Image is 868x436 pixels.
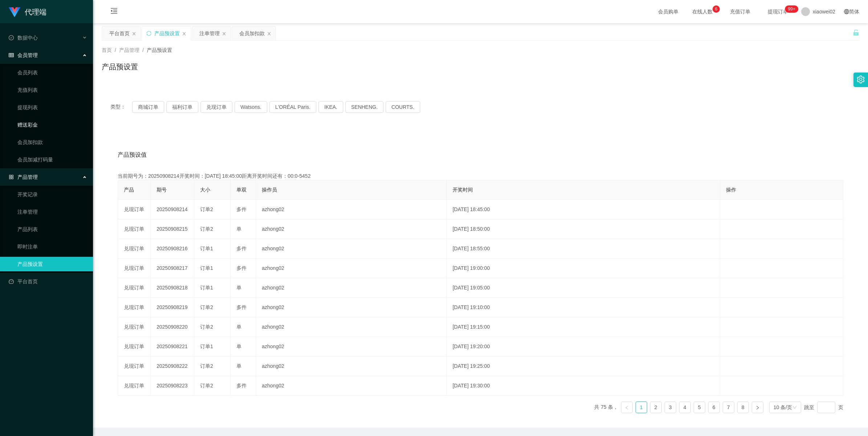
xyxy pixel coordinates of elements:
li: 1 [636,402,647,413]
td: 兑现订单 [118,278,151,298]
td: azhong02 [256,278,447,298]
td: azhong02 [256,376,447,396]
h1: 代理端 [25,0,46,24]
button: L'ORÉAL Paris. [269,101,316,113]
td: 兑现订单 [118,259,151,278]
div: 平台首页 [109,26,130,40]
span: 产品管理 [9,174,38,180]
span: 单 [236,344,242,349]
a: 代理端 [9,9,46,15]
a: 1 [636,402,647,413]
sup: 1109 [785,5,798,13]
td: 兑现订单 [118,337,151,357]
span: 产品 [124,187,134,193]
td: 兑现订单 [118,239,151,259]
td: 20250908217 [151,259,194,278]
sup: 6 [713,5,720,13]
li: 下一页 [752,402,763,413]
div: 跳至 页 [804,402,843,413]
span: 单 [236,363,242,369]
img: logo.9652507e.png [9,7,20,17]
h1: 产品预设置 [102,61,138,72]
span: 大小 [200,187,210,193]
button: COURTS. [386,101,420,113]
td: 兑现订单 [118,317,151,337]
span: / [142,47,144,53]
i: 图标: unlock [853,29,859,36]
li: 2 [650,402,662,413]
span: 在线人数 [689,9,716,14]
span: 数据中心 [9,35,38,41]
td: 兑现订单 [118,376,151,396]
i: 图标: menu-fold [102,0,126,24]
span: 类型： [110,101,132,113]
span: 期号 [157,187,167,193]
span: 订单1 [200,344,213,349]
span: 多件 [236,246,247,251]
td: azhong02 [256,239,447,259]
p: 6 [715,5,717,13]
span: 操作 [726,187,736,193]
span: 订单2 [200,304,213,310]
span: 提现订单 [764,9,792,14]
span: 产品预设值 [118,151,147,159]
span: 订单1 [200,246,213,251]
i: 图标: close [222,32,226,36]
td: [DATE] 18:45:00 [447,200,720,219]
span: 单 [236,226,242,232]
li: 7 [723,402,734,413]
td: [DATE] 19:15:00 [447,317,720,337]
td: [DATE] 19:20:00 [447,337,720,357]
span: 多件 [236,383,247,388]
button: SENHENG. [345,101,384,113]
i: 图标: setting [857,75,865,83]
a: 5 [694,402,705,413]
a: 赠送彩金 [17,118,87,132]
span: 订单2 [200,383,213,388]
span: 订单1 [200,285,213,291]
td: 20250908223 [151,376,194,396]
td: [DATE] 19:10:00 [447,298,720,317]
a: 7 [723,402,734,413]
span: 开奖时间 [453,187,473,193]
li: 5 [694,402,705,413]
span: 产品管理 [119,47,139,53]
li: 3 [665,402,676,413]
div: 10 条/页 [774,402,792,413]
td: 20250908214 [151,200,194,219]
span: 首页 [102,47,112,53]
button: 兑现订单 [200,101,232,113]
li: 共 75 条， [594,402,618,413]
span: 订单1 [200,265,213,271]
td: azhong02 [256,219,447,239]
i: 图标: sync [146,31,151,36]
span: 单 [236,324,242,330]
a: 会员列表 [17,65,87,80]
td: 兑现订单 [118,200,151,219]
td: [DATE] 19:25:00 [447,357,720,376]
span: 单双 [236,187,247,193]
a: 注单管理 [17,205,87,219]
i: 图标: close [132,32,136,36]
li: 4 [679,402,691,413]
a: 图标: dashboard平台首页 [9,274,87,289]
i: 图标: appstore-o [9,174,14,180]
td: 20250908219 [151,298,194,317]
div: 当前期号为：20250908214开奖时间：[DATE] 18:45:00距离开奖时间还有：00:0-5452 [118,172,843,180]
span: / [115,47,116,53]
td: 20250908216 [151,239,194,259]
span: 会员管理 [9,52,38,58]
li: 6 [708,402,720,413]
span: 订单2 [200,206,213,212]
span: 操作员 [262,187,277,193]
i: 图标: close [267,32,271,36]
a: 产品预设置 [17,257,87,271]
span: 多件 [236,304,247,310]
td: 20250908222 [151,357,194,376]
span: 订单2 [200,363,213,369]
i: 图标: close [182,32,186,36]
a: 充值列表 [17,83,87,97]
span: 单 [236,285,242,291]
td: [DATE] 18:50:00 [447,219,720,239]
td: 20250908221 [151,337,194,357]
